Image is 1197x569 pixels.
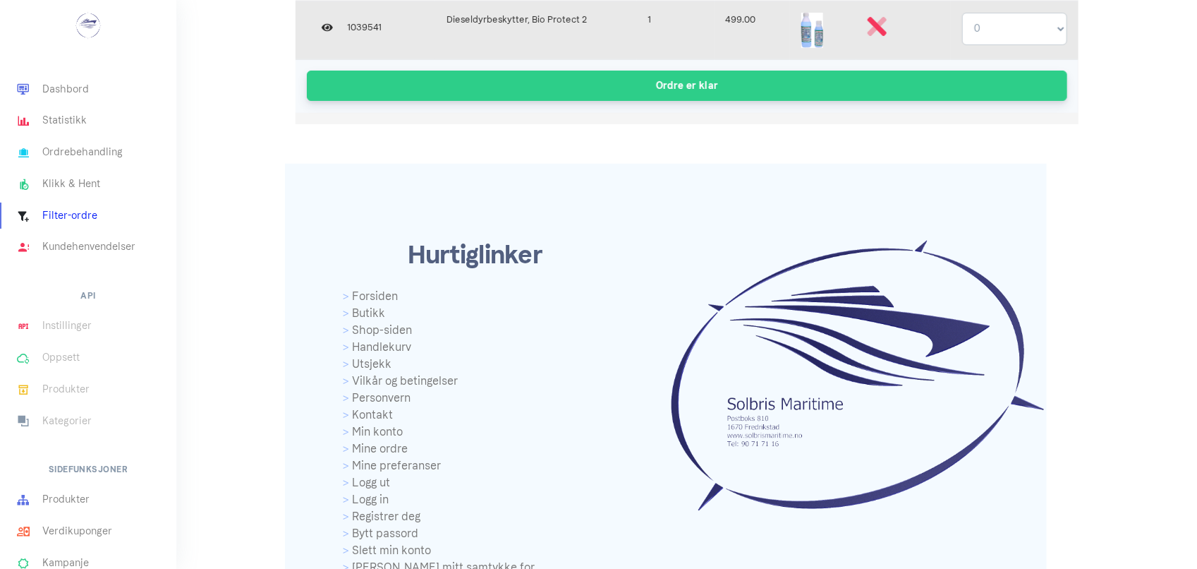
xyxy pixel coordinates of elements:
td: 1 [637,1,715,59]
a: Forsiden [343,288,607,305]
h6: API [80,287,95,305]
a: Vilkår og betingelser [343,373,607,390]
a: Handlekurv [343,339,607,356]
a: Personvern [343,390,607,407]
h6: Sidefunksjoner [49,460,128,479]
a: Logg ut [343,474,607,491]
button: Ordre er klar [307,71,1067,101]
span: Hurtiglinker [285,236,666,274]
a: Registrer deg [343,508,607,525]
a: Min konto [343,424,607,441]
a: Shop-siden [343,322,607,339]
img: ... [75,11,102,40]
td: 1039541 [296,1,435,59]
td: Dieseldyrbeskytter, Bio Protect 2 [435,1,637,59]
a: Bytt passord [343,525,607,542]
img: Dieseldyrbeskytter, Bio Protect 2 [801,13,823,48]
a: Gå til produkt-side [307,13,348,43]
a: Utsjekk [343,356,607,373]
a: Mine ordre [343,441,607,457]
img: logo_info.png [666,236,1047,517]
a: Logg in [343,491,607,508]
td: 499.00 [715,1,790,59]
a: Kontakt [343,407,607,424]
a: Mine preferanser [343,457,607,474]
a: Butikk [343,305,607,322]
a: Slett min konto [343,542,607,559]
